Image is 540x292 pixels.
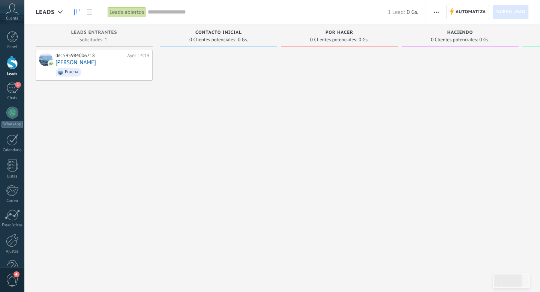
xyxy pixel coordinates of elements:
[48,61,54,66] img: com.amocrm.amocrmwa.svg
[447,30,473,35] span: haciendo
[15,82,21,88] span: 1
[71,30,117,35] span: Leads Entrantes
[493,5,529,19] a: Nuevo lead
[39,53,52,66] div: Otto Steffen
[407,9,418,16] span: 0 Gs.
[189,38,236,42] span: 0 Clientes potenciales:
[238,38,248,42] span: 0 Gs.
[13,271,19,277] span: 4
[1,72,23,77] div: Leads
[6,16,18,21] span: Cuenta
[1,249,23,254] div: Ajustes
[310,38,357,42] span: 0 Clientes potenciales:
[496,5,525,19] span: Nuevo lead
[36,9,55,16] span: Leads
[55,53,124,59] div: de: 595984006718
[164,30,273,36] div: Contacto inicial
[1,148,23,153] div: Calendario
[1,174,23,179] div: Listas
[456,5,486,19] span: Automatiza
[446,5,489,19] a: Automatiza
[388,9,405,16] span: 1 Lead:
[479,38,489,42] span: 0 Gs.
[1,199,23,203] div: Correo
[1,96,23,101] div: Chats
[431,38,478,42] span: 0 Clientes potenciales:
[55,59,96,66] a: [PERSON_NAME]
[1,223,23,228] div: Estadísticas
[405,30,515,36] div: haciendo
[79,38,107,42] span: Solicitudes: 1
[108,7,146,18] div: Leads abiertos
[1,121,23,128] div: WhatsApp
[195,30,242,35] span: Contacto inicial
[127,53,149,59] div: Ayer 14:19
[358,38,369,42] span: 0 Gs.
[285,30,394,36] div: por hacer
[39,30,149,36] div: Leads Entrantes
[1,45,23,50] div: Panel
[65,69,78,75] div: Prueba
[325,30,353,35] span: por hacer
